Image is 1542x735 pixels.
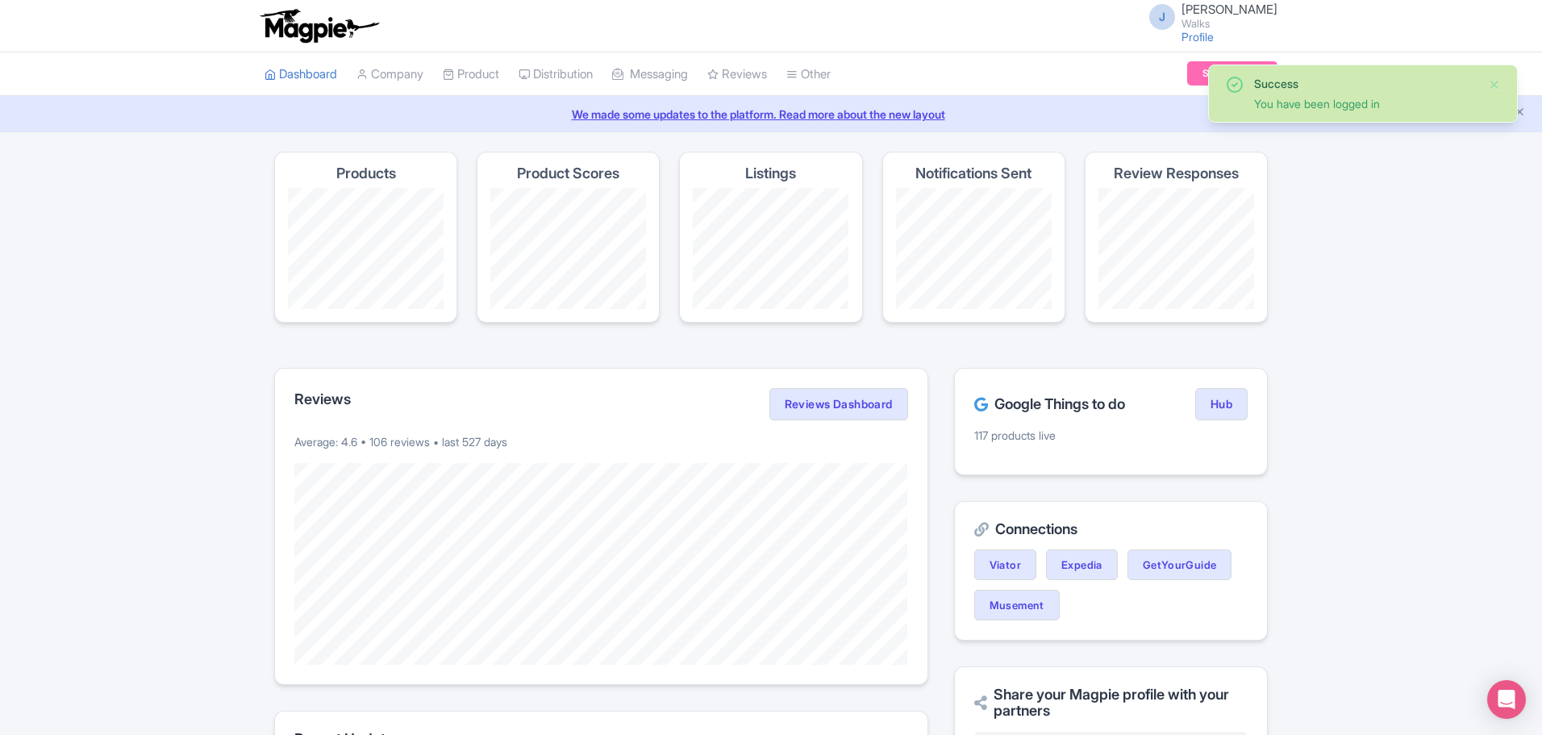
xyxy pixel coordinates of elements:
[1182,19,1277,29] small: Walks
[517,165,619,182] h4: Product Scores
[974,427,1248,444] p: 117 products live
[1046,549,1118,580] a: Expedia
[1187,61,1277,86] a: Subscription
[974,687,1248,719] h2: Share your Magpie profile with your partners
[915,165,1031,182] h4: Notifications Sent
[1140,3,1277,29] a: J [PERSON_NAME] Walks
[443,52,499,97] a: Product
[769,388,908,420] a: Reviews Dashboard
[974,590,1060,620] a: Musement
[1149,4,1175,30] span: J
[1195,388,1248,420] a: Hub
[1182,2,1277,17] span: [PERSON_NAME]
[974,549,1036,580] a: Viator
[265,52,337,97] a: Dashboard
[974,521,1248,537] h2: Connections
[1182,30,1214,44] a: Profile
[745,165,796,182] h4: Listings
[1254,95,1475,112] div: You have been logged in
[294,433,908,450] p: Average: 4.6 • 106 reviews • last 527 days
[974,396,1125,412] h2: Google Things to do
[1487,680,1526,719] div: Open Intercom Messenger
[707,52,767,97] a: Reviews
[1514,104,1526,123] button: Close announcement
[256,8,381,44] img: logo-ab69f6fb50320c5b225c76a69d11143b.png
[1488,75,1501,94] button: Close
[1254,75,1475,92] div: Success
[336,165,396,182] h4: Products
[10,106,1532,123] a: We made some updates to the platform. Read more about the new layout
[519,52,593,97] a: Distribution
[612,52,688,97] a: Messaging
[356,52,423,97] a: Company
[786,52,831,97] a: Other
[1114,165,1239,182] h4: Review Responses
[294,391,351,407] h2: Reviews
[1127,549,1232,580] a: GetYourGuide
